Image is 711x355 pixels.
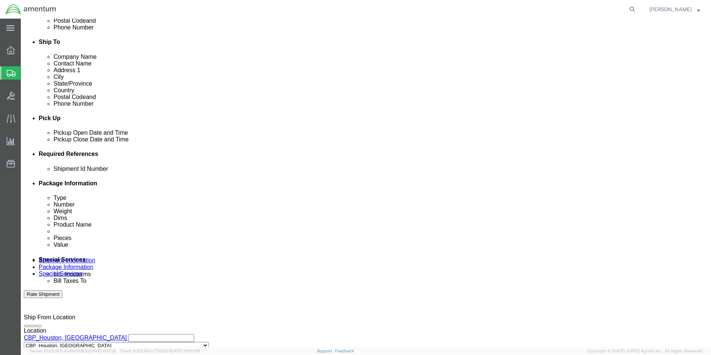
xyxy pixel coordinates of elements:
span: [DATE] 11:12:30 [89,349,116,353]
a: Support [317,349,335,353]
span: Server: 2025.18.0-d1e9a510831 [30,349,116,353]
a: Feedback [335,349,354,353]
button: [PERSON_NAME] [649,5,701,14]
span: Copyright © [DATE]-[DATE] Agistix Inc., All Rights Reserved [588,348,702,354]
span: [DATE] 10:20:09 [170,349,200,353]
iframe: FS Legacy Container [21,19,711,347]
span: Client: 2025.18.0-27d3021 [120,349,200,353]
img: logo [5,4,57,15]
span: Rosemarie Coey [649,5,692,13]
